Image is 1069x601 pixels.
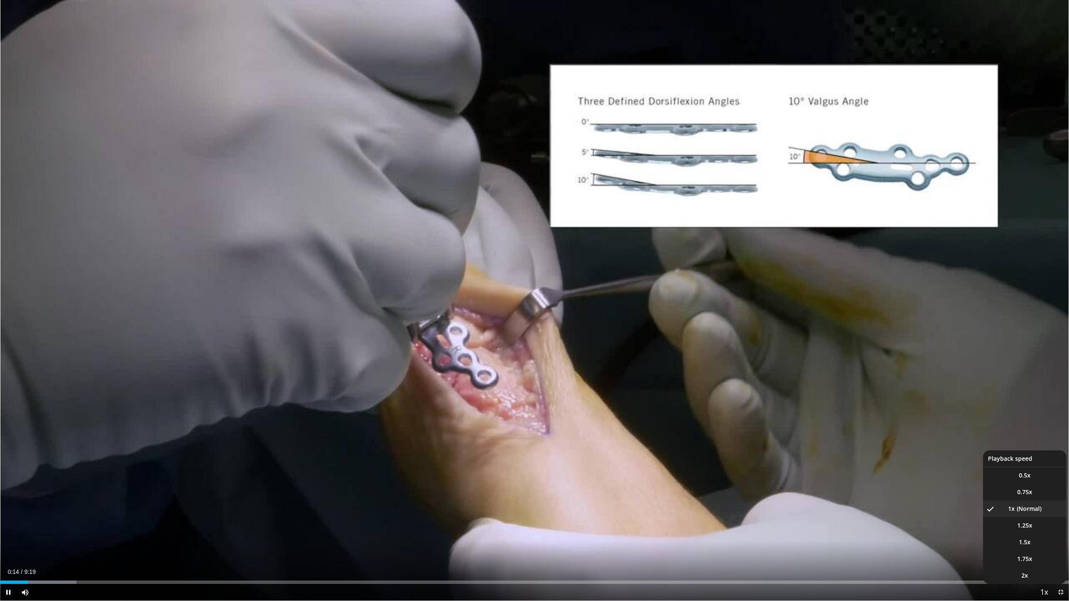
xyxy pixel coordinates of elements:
[1019,538,1031,546] span: 1.5x
[1017,555,1032,563] span: 1.75x
[1019,471,1031,480] span: 0.5x
[1052,584,1069,601] button: Exit Fullscreen
[1021,571,1028,580] span: 2x
[17,584,33,601] button: Mute
[24,568,35,575] span: 9:19
[1017,521,1032,530] span: 1.25x
[1036,584,1052,601] button: Playback Rate
[1008,505,1015,513] span: 1x
[1017,488,1032,496] span: 0.75x
[21,568,23,575] span: /
[8,568,19,575] span: 0:14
